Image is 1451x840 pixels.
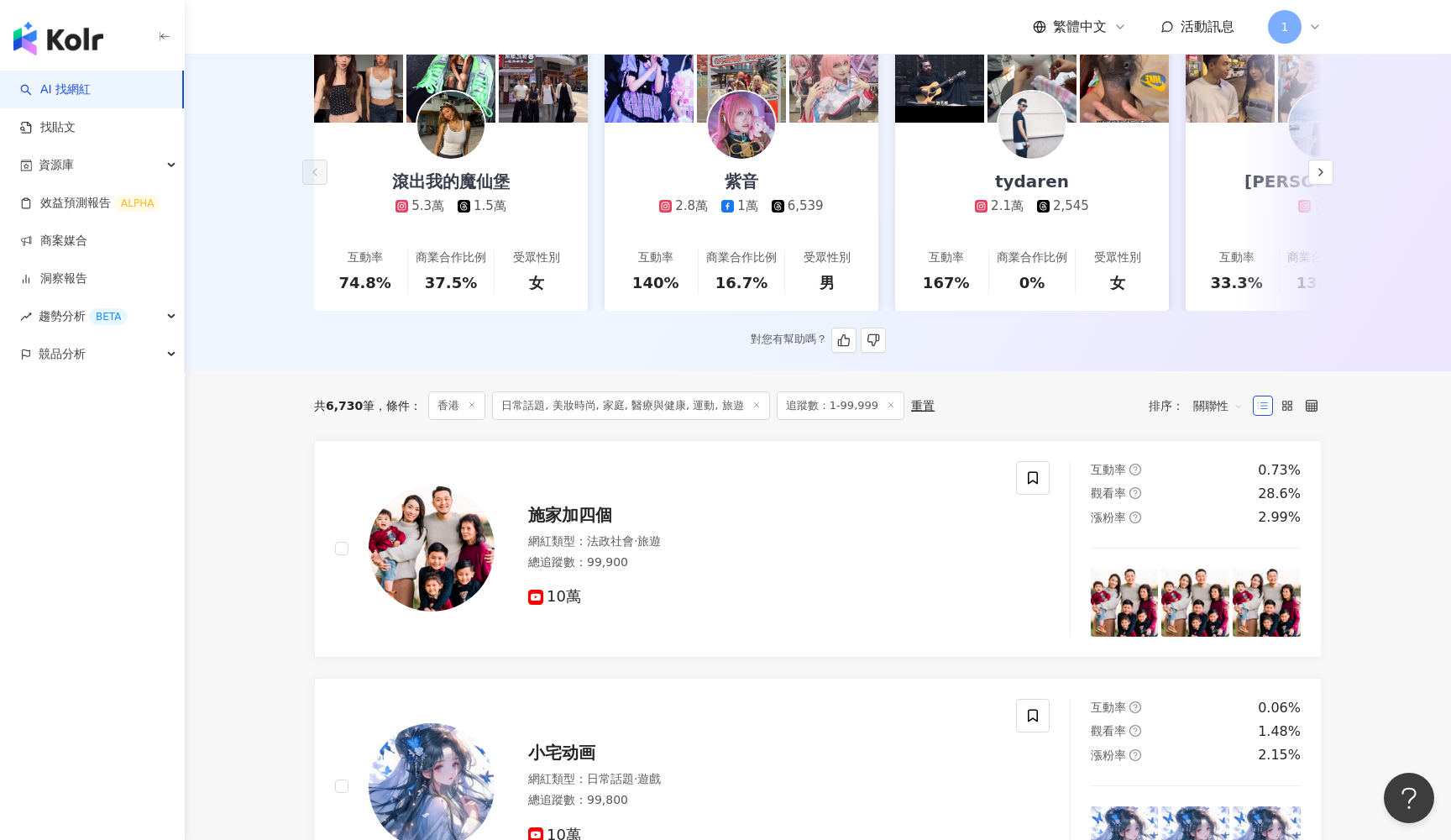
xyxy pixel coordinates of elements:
span: 趨勢分析 [39,297,128,335]
span: · [634,534,637,548]
div: 0.06% [1258,699,1301,717]
img: KOL Avatar [708,92,775,159]
span: 香港 [428,391,485,420]
img: post-image [1161,569,1229,637]
div: 受眾性別 [1094,249,1141,266]
span: 6,730 [326,399,363,412]
div: 男 [820,272,835,293]
img: post-image [697,34,786,123]
div: 2.99% [1258,508,1301,527]
div: 1.48% [1258,722,1301,741]
div: 商業合作比例 [706,249,777,266]
span: · [634,772,637,785]
div: 互動率 [929,249,964,266]
img: logo [13,22,103,55]
div: BETA [89,308,128,325]
span: 關聯性 [1193,392,1244,419]
div: 互動率 [348,249,383,266]
span: 法政社會 [587,534,634,548]
img: post-image [406,34,495,123]
iframe: Help Scout Beacon - Open [1384,773,1434,823]
div: 商業合作比例 [416,249,486,266]
a: KOL Avatar施家加四個網紅類型：法政社會·旅遊總追蹤數：99,90010萬互動率question-circle0.73%觀看率question-circle28.6%漲粉率questio... [314,440,1322,658]
span: 日常話題 [587,772,634,785]
img: post-image [987,34,1076,123]
div: 商業合作比例 [997,249,1067,266]
a: 商案媒合 [20,233,87,249]
div: [PERSON_NAME] [1228,170,1417,193]
div: 總追蹤數 ： 99,900 [528,554,996,571]
div: 重置 [911,399,935,412]
span: 繁體中文 [1053,18,1107,36]
span: rise [20,311,32,323]
a: 效益預測報告ALPHA [20,195,160,212]
span: 日常話題, 美妝時尚, 家庭, 醫療與健康, 運動, 旅遊 [492,391,769,420]
span: 互動率 [1091,701,1126,714]
span: 觀看率 [1091,724,1126,738]
span: question-circle [1129,464,1141,475]
a: 洞察報告 [20,270,87,287]
img: post-image [1278,34,1367,123]
img: post-image [314,34,403,123]
div: 13.8% [1296,272,1349,293]
a: 找貼文 [20,119,76,136]
div: 女 [529,272,544,293]
a: 紫音2.8萬1萬6,539互動率140%商業合作比例16.7%受眾性別男 [605,123,878,311]
div: 140% [632,272,679,293]
span: 10萬 [528,588,581,606]
img: post-image [1186,34,1275,123]
div: 共 筆 [314,399,375,412]
span: 互動率 [1091,463,1126,476]
span: question-circle [1129,749,1141,761]
span: 漲粉率 [1091,511,1126,524]
div: 74.8% [338,272,390,293]
a: tydaren2.1萬2,545互動率167%商業合作比例0%受眾性別女 [895,123,1169,311]
div: 網紅類型 ： [528,533,996,550]
span: 漲粉率 [1091,748,1126,762]
img: post-image [895,34,984,123]
div: 總追蹤數 ： 99,800 [528,792,996,809]
div: 受眾性別 [804,249,851,266]
div: 1萬 [737,197,758,215]
div: 16.7% [715,272,767,293]
div: 0% [1019,272,1045,293]
span: question-circle [1129,512,1141,523]
div: 互動率 [1219,249,1255,266]
a: searchAI 找網紅 [20,81,91,98]
div: 33.3% [1210,272,1262,293]
img: KOL Avatar [369,486,495,612]
div: 商業合作比例 [1287,249,1358,266]
div: 2.15% [1258,746,1301,764]
span: 追蹤數：1-99,999 [777,391,904,420]
img: KOL Avatar [1289,92,1356,159]
div: 37.5% [425,272,477,293]
span: 競品分析 [39,335,86,373]
span: question-circle [1129,487,1141,499]
span: 觀看率 [1091,486,1126,500]
div: 對您有幫助嗎？ [751,328,886,353]
div: 0.73% [1258,461,1301,480]
img: KOL Avatar [417,92,485,159]
div: 排序： [1149,392,1253,419]
div: 滾出我的魔仙堡 [375,170,526,193]
img: post-image [1091,569,1159,637]
img: post-image [605,34,694,123]
img: post-image [1233,569,1301,637]
div: 網紅類型 ： [528,771,996,788]
div: 28.6% [1258,485,1301,503]
div: 2.8萬 [675,197,708,215]
span: 施家加四個 [528,505,612,525]
span: 小宅动画 [528,743,595,763]
span: 條件 ： [375,399,422,412]
img: post-image [499,34,588,123]
div: 1.5萬 [474,197,506,215]
div: 6,539 [788,197,824,215]
div: 167% [923,272,970,293]
div: 互動率 [638,249,673,266]
a: 滾出我的魔仙堡5.3萬1.5萬互動率74.8%商業合作比例37.5%受眾性別女 [314,123,588,311]
span: 遊戲 [637,772,661,785]
div: 7.2萬 [1314,197,1347,215]
span: 活動訊息 [1181,18,1234,34]
div: tydaren [978,170,1086,193]
img: post-image [789,34,878,123]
